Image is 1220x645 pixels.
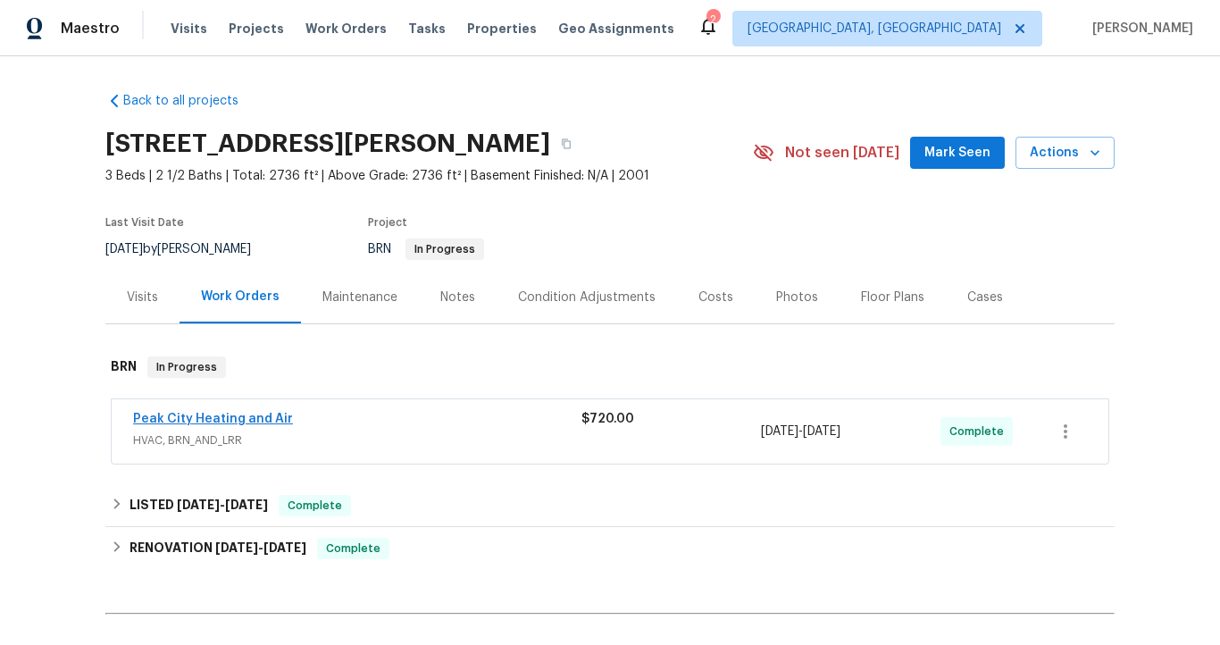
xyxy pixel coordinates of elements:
[201,288,280,306] div: Work Orders
[761,423,840,440] span: -
[215,541,258,554] span: [DATE]
[127,289,158,306] div: Visits
[785,144,899,162] span: Not seen [DATE]
[105,527,1115,570] div: RENOVATION [DATE]-[DATE]Complete
[761,425,798,438] span: [DATE]
[706,11,719,29] div: 2
[368,217,407,228] span: Project
[225,498,268,511] span: [DATE]
[440,289,475,306] div: Notes
[558,20,674,38] span: Geo Assignments
[748,20,1001,38] span: [GEOGRAPHIC_DATA], [GEOGRAPHIC_DATA]
[280,497,349,515] span: Complete
[698,289,733,306] div: Costs
[229,20,284,38] span: Projects
[133,413,293,425] a: Peak City Heating and Air
[105,135,550,153] h2: [STREET_ADDRESS][PERSON_NAME]
[924,142,990,164] span: Mark Seen
[368,243,484,255] span: BRN
[105,92,277,110] a: Back to all projects
[130,495,268,516] h6: LISTED
[910,137,1005,170] button: Mark Seen
[550,128,582,160] button: Copy Address
[133,431,581,449] span: HVAC, BRN_AND_LRR
[1015,137,1115,170] button: Actions
[581,413,634,425] span: $720.00
[305,20,387,38] span: Work Orders
[171,20,207,38] span: Visits
[105,239,272,260] div: by [PERSON_NAME]
[105,217,184,228] span: Last Visit Date
[1085,20,1193,38] span: [PERSON_NAME]
[861,289,924,306] div: Floor Plans
[215,541,306,554] span: -
[105,243,143,255] span: [DATE]
[61,20,120,38] span: Maestro
[518,289,656,306] div: Condition Adjustments
[177,498,220,511] span: [DATE]
[177,498,268,511] span: -
[263,541,306,554] span: [DATE]
[105,339,1115,396] div: BRN In Progress
[776,289,818,306] div: Photos
[407,244,482,255] span: In Progress
[967,289,1003,306] div: Cases
[111,356,137,378] h6: BRN
[105,167,753,185] span: 3 Beds | 2 1/2 Baths | Total: 2736 ft² | Above Grade: 2736 ft² | Basement Finished: N/A | 2001
[1030,142,1100,164] span: Actions
[105,484,1115,527] div: LISTED [DATE]-[DATE]Complete
[319,540,388,557] span: Complete
[949,423,1011,440] span: Complete
[803,425,840,438] span: [DATE]
[467,20,537,38] span: Properties
[130,538,306,559] h6: RENOVATION
[322,289,397,306] div: Maintenance
[408,22,446,35] span: Tasks
[149,358,224,376] span: In Progress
